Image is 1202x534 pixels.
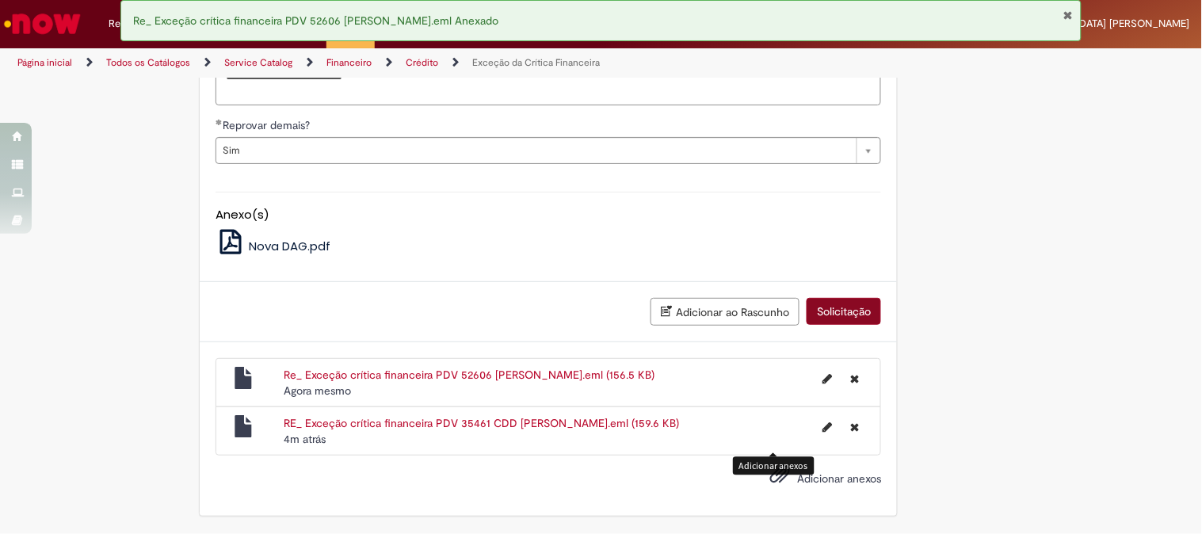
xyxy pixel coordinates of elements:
img: ServiceNow [2,8,83,40]
span: Re_ Exceção crítica financeira PDV 52606 [PERSON_NAME].eml Anexado [133,13,499,28]
button: Editar nome de arquivo Re_ Exceção crítica financeira PDV 52606 Barueri.eml [813,367,841,392]
a: Página inicial [17,56,72,69]
button: Adicionar ao Rascunho [651,298,799,326]
span: Requisições [109,16,164,32]
button: Fechar Notificação [1063,9,1073,21]
a: Crédito [406,56,438,69]
a: Nova DAG.pdf [216,238,330,254]
span: [DEMOGRAPHIC_DATA] [PERSON_NAME] [998,17,1190,30]
button: Solicitação [807,298,881,325]
span: 4m atrás [284,432,326,446]
textarea: Descrição [216,63,881,105]
a: Service Catalog [224,56,292,69]
time: 27/09/2025 14:07:46 [284,383,351,398]
a: Todos os Catálogos [106,56,190,69]
span: Reprovar demais? [223,118,313,132]
button: Editar nome de arquivo RE_ Exceção crítica financeira PDV 35461 CDD Barueri.eml [813,415,841,441]
span: Agora mesmo [284,383,351,398]
span: Sim [223,138,849,163]
span: Adicionar anexos [797,471,881,486]
span: Obrigatório Preenchido [216,119,223,125]
button: Excluir Re_ Exceção crítica financeira PDV 52606 Barueri.eml [841,367,868,392]
a: Re_ Exceção crítica financeira PDV 52606 [PERSON_NAME].eml (156.5 KB) [284,368,654,382]
div: Adicionar anexos [733,457,815,475]
a: Exceção da Crítica Financeira [472,56,600,69]
a: Financeiro [326,56,372,69]
a: RE_ Exceção crítica financeira PDV 35461 CDD [PERSON_NAME].eml (159.6 KB) [284,416,679,430]
ul: Trilhas de página [12,48,789,78]
span: Nova DAG.pdf [249,238,330,254]
time: 27/09/2025 14:04:06 [284,432,326,446]
button: Excluir RE_ Exceção crítica financeira PDV 35461 CDD Barueri.eml [841,415,868,441]
h5: Anexo(s) [216,208,881,222]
